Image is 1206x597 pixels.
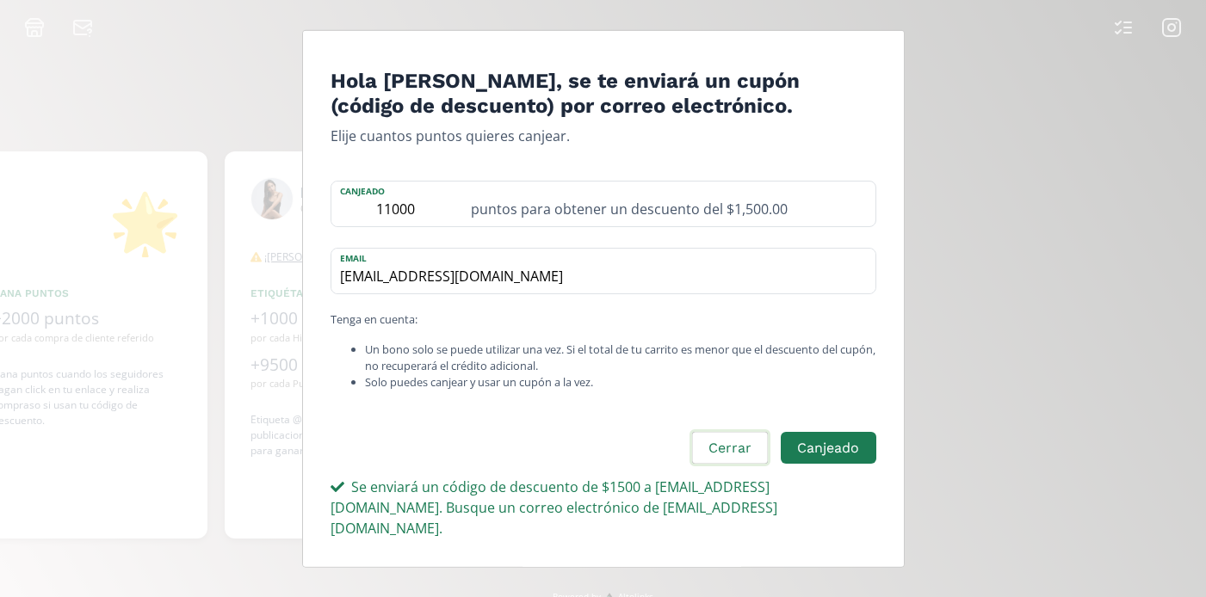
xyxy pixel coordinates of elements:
div: puntos para obtener un descuento del $1,500.00 [461,181,875,225]
li: Un bono solo se puede utilizar una vez. Si el total de tu carrito es menor que el descuento del c... [365,341,876,373]
li: Solo puedes canjear y usar un cupón a la vez. [365,374,876,391]
button: Canjeado [781,433,875,465]
button: Cerrar [690,430,770,467]
p: Elije cuantos puntos quieres canjear. [331,125,876,145]
h4: Hola [PERSON_NAME], se te enviará un cupón (código de descuento) por correo electrónico. [331,69,876,119]
div: Edit Program [302,30,905,568]
label: Canjeado [331,181,461,197]
label: email [331,248,858,264]
p: Tenga en cuenta: [331,311,876,327]
div: Se enviará un código de descuento de $1500 a [EMAIL_ADDRESS][DOMAIN_NAME]. Busque un correo elect... [331,477,876,539]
